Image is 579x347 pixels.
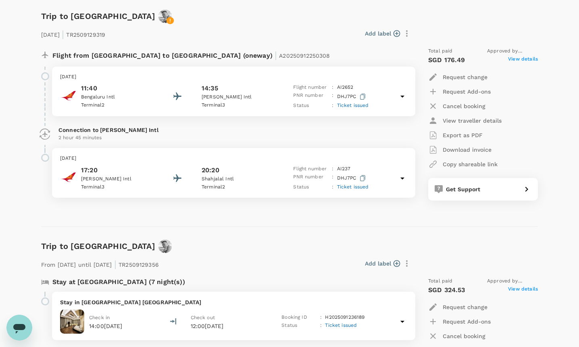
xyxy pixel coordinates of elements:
p: Copy shareable link [443,160,498,168]
p: Stay at [GEOGRAPHIC_DATA] (7 night(s)) [52,277,185,287]
span: Total paid [428,47,453,55]
p: : [320,314,322,322]
p: [PERSON_NAME] Intl [81,175,154,183]
p: Status [293,102,329,110]
p: 11:40 [81,84,154,93]
p: Download invoice [443,146,492,154]
button: Request change [428,300,487,314]
p: DHJ7PC [337,173,367,183]
p: 2 hour 45 minutes [58,134,409,142]
p: 12:00[DATE] [191,322,267,330]
p: : [332,92,333,102]
p: Terminal 2 [202,183,274,191]
button: Request change [428,70,487,84]
p: Status [281,322,317,330]
p: 20:20 [202,165,219,175]
p: Terminal 2 [81,101,154,109]
p: Connection to [PERSON_NAME] Intl [58,126,409,134]
p: 14:35 [202,84,218,93]
span: | [275,50,277,61]
span: Approved by [487,47,538,55]
p: [PERSON_NAME] Intl [202,93,274,101]
button: Export as PDF [428,128,483,142]
p: Stay in [GEOGRAPHIC_DATA] [GEOGRAPHIC_DATA] [60,298,407,306]
p: : [332,84,333,92]
p: Flight from [GEOGRAPHIC_DATA] to [GEOGRAPHIC_DATA] (oneway) [52,47,330,62]
p: Request Add-ons [443,88,491,96]
p: View traveller details [443,117,502,125]
span: View details [508,285,538,295]
p: PNR number [293,173,329,183]
p: : [332,102,333,110]
p: Status [293,183,329,191]
span: | [62,29,64,40]
p: 14:00[DATE] [89,322,123,330]
span: Total paid [428,277,453,285]
button: Download invoice [428,142,492,157]
p: Terminal 3 [81,183,154,191]
span: View details [508,55,538,65]
p: DHJ7PC [337,92,367,102]
img: avatar-66cf426a2bd72.png [158,240,172,253]
p: Export as PDF [443,131,483,139]
img: avatar-66cf426a2bd72.png [158,10,172,23]
p: SGD 324.53 [428,285,465,295]
span: Ticket issued [337,184,369,190]
span: Ticket issued [337,102,369,108]
p: Request change [443,73,487,81]
span: Check out [191,315,215,320]
p: : [332,173,333,183]
p: Shahjalal Intl [202,175,274,183]
p: [DATE] [60,155,407,163]
p: AI 237 [337,165,351,173]
p: Booking ID [281,314,317,322]
button: View traveller details [428,113,502,128]
p: [DATE] TR2509129319 [41,26,105,41]
p: 17:20 [81,165,154,175]
p: Flight number [293,165,329,173]
p: [DATE] [60,73,407,81]
img: Air India [60,88,76,104]
img: Air India [60,169,76,185]
p: : [332,165,333,173]
span: Ticket issued [325,322,357,328]
p: H2025091236189 [325,314,364,322]
span: Get Support [446,186,481,192]
p: SGD 176.49 [428,55,465,65]
p: Flight number [293,84,329,92]
span: | [114,259,117,270]
h6: Trip to [GEOGRAPHIC_DATA] [41,240,155,253]
p: Terminal 3 [202,101,274,109]
p: Request Add-ons [443,318,491,326]
button: Add label [365,259,400,268]
iframe: Button to launch messaging window [6,315,32,341]
p: Cancel booking [443,332,485,340]
p: : [320,322,322,330]
button: Cancel booking [428,329,485,343]
button: Add label [365,29,400,38]
button: Copy shareable link [428,157,498,171]
span: Check in [89,315,110,320]
button: Request Add-ons [428,84,491,99]
h6: Trip to [GEOGRAPHIC_DATA] [41,10,155,23]
img: Royal Residence Dhaka [60,309,84,334]
span: A20250912250308 [279,52,330,59]
p: Request change [443,303,487,311]
span: Approved by [487,277,538,285]
p: From [DATE] until [DATE] TR2509129356 [41,256,159,271]
p: Bengaluru Intl [81,93,154,101]
p: : [332,183,333,191]
p: Cancel booking [443,102,485,110]
button: Cancel booking [428,99,485,113]
p: AI 2652 [337,84,354,92]
p: PNR number [293,92,329,102]
button: Request Add-ons [428,314,491,329]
